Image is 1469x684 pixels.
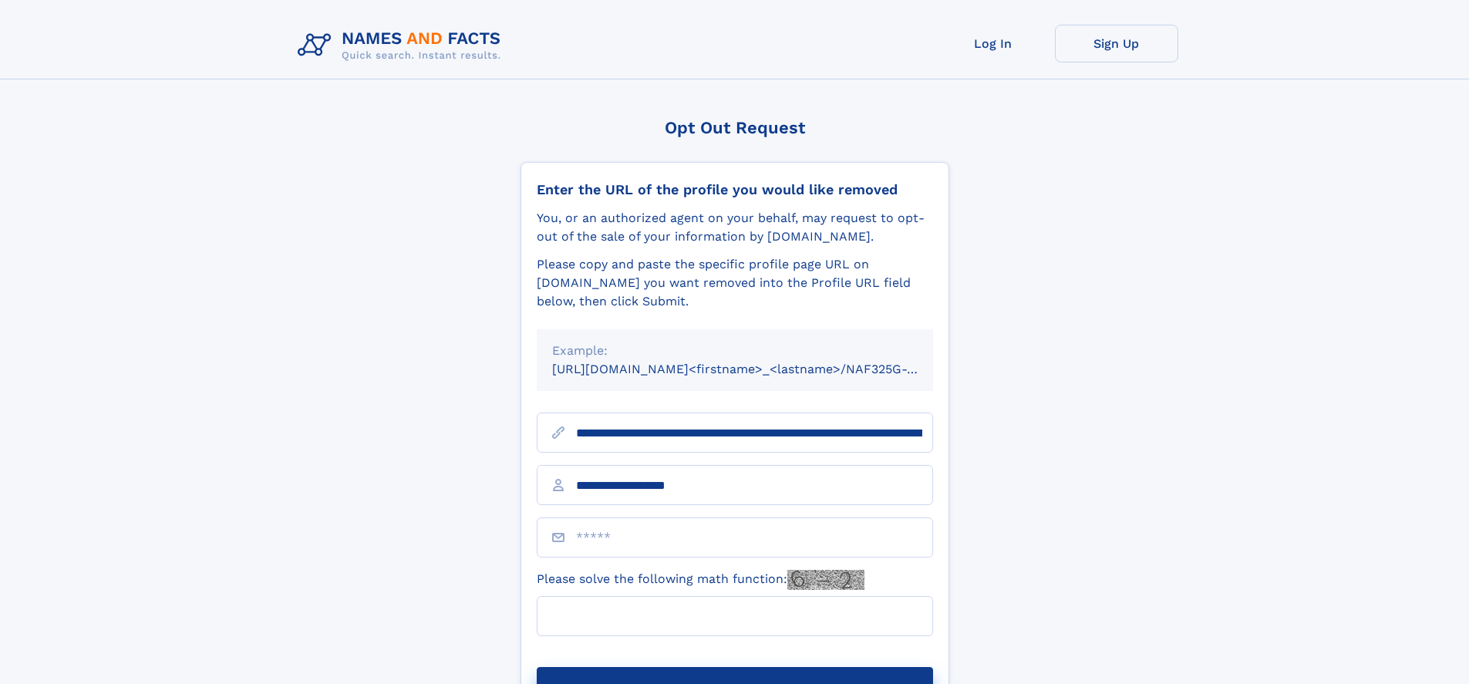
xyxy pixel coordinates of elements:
[552,342,918,360] div: Example:
[537,255,933,311] div: Please copy and paste the specific profile page URL on [DOMAIN_NAME] you want removed into the Pr...
[291,25,514,66] img: Logo Names and Facts
[521,118,949,137] div: Opt Out Request
[537,209,933,246] div: You, or an authorized agent on your behalf, may request to opt-out of the sale of your informatio...
[552,362,962,376] small: [URL][DOMAIN_NAME]<firstname>_<lastname>/NAF325G-xxxxxxxx
[1055,25,1178,62] a: Sign Up
[537,570,864,590] label: Please solve the following math function:
[537,181,933,198] div: Enter the URL of the profile you would like removed
[932,25,1055,62] a: Log In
